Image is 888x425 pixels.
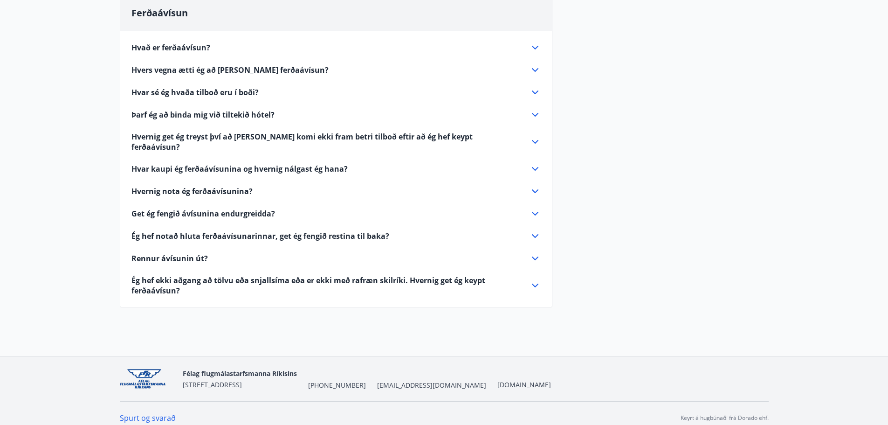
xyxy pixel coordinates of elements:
div: Ég hef notað hluta ferðaávísunarinnar, get ég fengið restina til baka? [131,230,541,242]
span: Hvers vegna ætti ég að [PERSON_NAME] ferðaávísun? [131,65,329,75]
div: Hvar sé ég hvaða tilboð eru í boði? [131,87,541,98]
div: Get ég fengið ávísunina endurgreidda? [131,208,541,219]
span: Hvað er ferðaávísun? [131,42,210,53]
span: Hvernig get ég treyst því að [PERSON_NAME] komi ekki fram betri tilboð eftir að ég hef keypt ferð... [131,132,518,152]
a: Spurt og svarað [120,413,176,423]
span: Félag flugmálastarfsmanna Ríkisins [183,369,297,378]
span: Ég hef notað hluta ferðaávísunarinnar, get ég fengið restina til baka? [131,231,389,241]
span: Rennur ávísunin út? [131,253,208,264]
div: Hvað er ferðaávísun? [131,42,541,53]
div: Ég hef ekki aðgang að tölvu eða snjallsíma eða er ekki með rafræn skilríki. Hvernig get ég keypt ... [131,275,541,296]
span: [EMAIL_ADDRESS][DOMAIN_NAME] [377,381,486,390]
p: Keyrt á hugbúnaði frá Dorado ehf. [681,414,769,422]
div: Hvar kaupi ég ferðaávísunina og hvernig nálgast ég hana? [131,163,541,174]
div: Hvernig nota ég ferðaávísunina? [131,186,541,197]
div: Hvers vegna ætti ég að [PERSON_NAME] ferðaávísun? [131,64,541,76]
span: Hvernig nota ég ferðaávísunina? [131,186,253,196]
a: [DOMAIN_NAME] [497,380,551,389]
span: [STREET_ADDRESS] [183,380,242,389]
span: Ég hef ekki aðgang að tölvu eða snjallsíma eða er ekki með rafræn skilríki. Hvernig get ég keypt ... [131,275,518,296]
span: Hvar sé ég hvaða tilboð eru í boði? [131,87,259,98]
span: Ferðaávísun [131,7,188,19]
div: Hvernig get ég treyst því að [PERSON_NAME] komi ekki fram betri tilboð eftir að ég hef keypt ferð... [131,132,541,152]
span: Þarf ég að binda mig við tiltekið hótel? [131,110,275,120]
span: Get ég fengið ávísunina endurgreidda? [131,209,275,219]
span: Hvar kaupi ég ferðaávísunina og hvernig nálgast ég hana? [131,164,348,174]
div: Þarf ég að binda mig við tiltekið hótel? [131,109,541,120]
div: Rennur ávísunin út? [131,253,541,264]
span: [PHONE_NUMBER] [308,381,366,390]
img: jpzx4QWYf4KKDRVudBx9Jb6iv5jAOT7IkiGygIXa.png [120,369,175,389]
